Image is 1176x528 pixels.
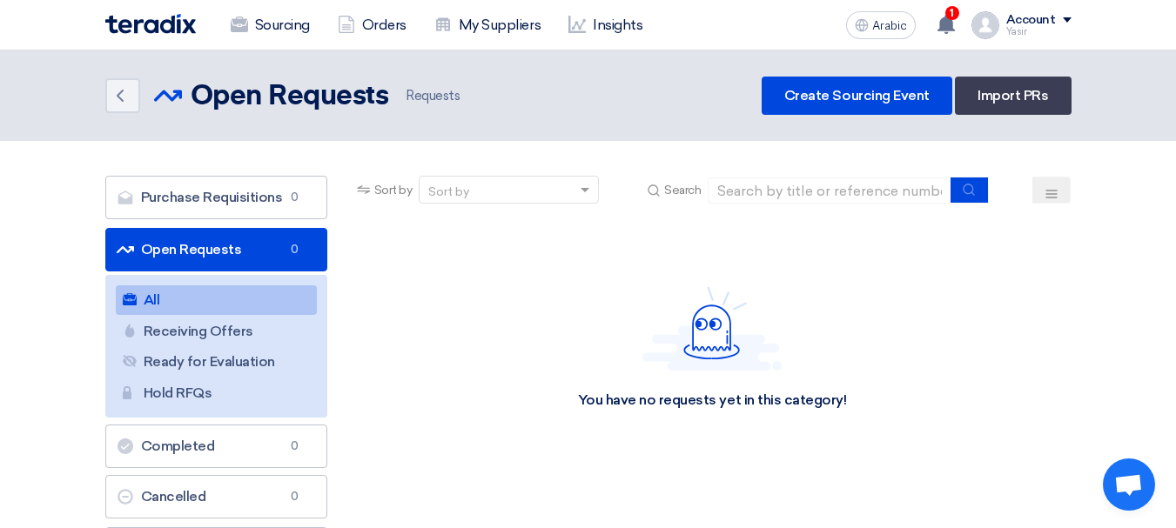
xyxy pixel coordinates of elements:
[144,384,212,401] font: Hold RFQs
[144,291,160,308] font: All
[374,183,413,197] font: Sort by
[664,183,701,197] font: Search
[1103,458,1155,511] a: Open chat
[578,391,847,408] font: You have no requests yet in this category!
[105,176,327,219] a: Purchase Requisitions0
[291,490,299,503] font: 0
[255,17,310,33] font: Sourcing
[105,475,327,518] a: Cancelled0
[141,438,215,454] font: Completed
[554,6,656,44] a: Insights
[1006,26,1027,37] font: Yasir
[291,190,299,204] font: 0
[955,77,1071,115] a: Import PRs
[144,323,253,339] font: Receiving Offers
[846,11,916,39] button: Arabic
[406,88,460,104] font: Requests
[459,17,541,33] font: My Suppliers
[324,6,420,44] a: Orders
[708,177,951,204] input: Search by title or reference number
[428,184,469,199] font: Sort by
[141,241,242,257] font: Open Requests
[105,424,327,468] a: Completed0
[141,189,283,205] font: Purchase Requisitions
[291,439,299,452] font: 0
[593,17,642,33] font: Insights
[784,87,930,104] font: Create Sourcing Event
[191,83,389,110] font: Open Requests
[105,228,327,271] a: Open Requests0
[971,11,999,39] img: profile_test.png
[642,286,782,371] img: Hello
[1006,12,1056,27] font: Account
[141,488,206,505] font: Cancelled
[217,6,324,44] a: Sourcing
[978,87,1048,104] font: Import PRs
[950,7,954,19] font: 1
[420,6,554,44] a: My Suppliers
[362,17,407,33] font: Orders
[291,243,299,256] font: 0
[144,353,275,370] font: Ready for Evaluation
[105,14,196,34] img: Teradix logo
[872,18,907,33] font: Arabic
